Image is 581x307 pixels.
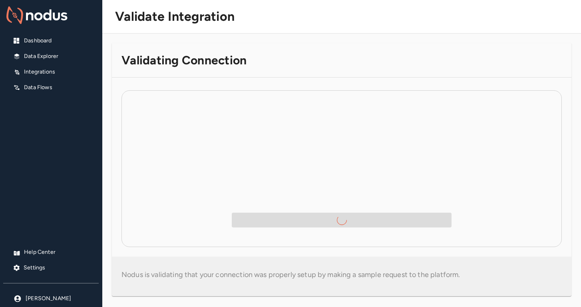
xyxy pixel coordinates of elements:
[3,49,99,64] div: Data Explorer
[24,84,92,92] p: Data Flows
[26,295,92,303] p: [PERSON_NAME]
[24,264,92,272] p: Settings
[3,245,99,259] div: Help Center
[3,65,99,79] div: Integrations
[121,53,247,68] h4: Validating Connection
[24,248,92,256] p: Help Center
[3,291,99,306] div: [PERSON_NAME]
[24,68,92,76] p: Integrations
[24,37,92,45] p: Dashboard
[253,110,430,210] img: xhBQAAACBjSFJNAAB6JgAAgIQAAPoAAACA6AAAdTAAAOpgAAA6mAAAF3CculE8AAAAAmJLR0QAAKqNIzIAAAAJcEhZcwAACxM...
[3,34,99,48] div: Dashboard
[121,269,562,280] p: Nodus is validating that your connection was properly setup by making a sample request to the pla...
[3,80,99,95] div: Data Flows
[115,9,235,24] h4: Validate Integration
[24,52,92,60] p: Data Explorer
[3,261,99,275] div: Settings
